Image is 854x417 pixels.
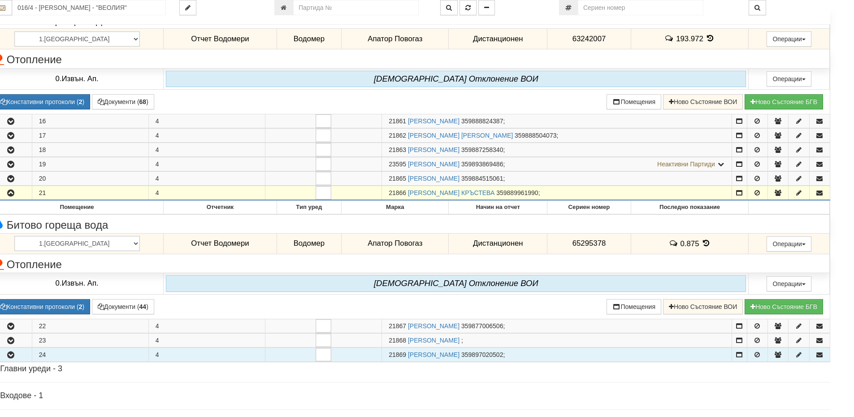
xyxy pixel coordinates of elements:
[32,114,148,128] td: 16
[148,347,265,361] td: 4
[389,161,406,168] span: Партида №
[449,234,547,254] td: Дистанционен
[389,189,406,196] span: Партида №
[32,333,148,347] td: 23
[408,132,513,139] a: [PERSON_NAME] [PERSON_NAME]
[148,143,265,156] td: 4
[32,128,148,142] td: 17
[461,322,503,330] span: 359877006506
[607,299,661,314] button: Помещения
[148,319,265,333] td: 4
[745,94,823,109] button: Новo Състояние БГВ
[389,117,406,125] span: Партида №
[706,34,715,43] span: История на показанията
[191,239,249,248] span: Отчет Водомери
[139,303,147,310] b: 44
[79,303,82,310] b: 2
[607,94,661,109] button: Помещения
[408,161,460,168] a: [PERSON_NAME]
[342,234,449,254] td: Апатор Повогаз
[572,239,606,248] span: 65295378
[408,175,460,182] a: [PERSON_NAME]
[382,347,732,361] td: ;
[148,171,265,185] td: 4
[767,276,811,291] button: Операции
[148,333,265,347] td: 4
[382,186,732,200] td: ;
[631,200,749,214] th: Последно показание
[547,200,631,214] th: Сериен номер
[191,35,249,43] span: Отчет Водомери
[382,114,732,128] td: ;
[32,319,148,333] td: 22
[461,161,503,168] span: 359893869486
[148,128,265,142] td: 4
[389,132,406,139] span: Партида №
[701,239,711,248] span: История на показанията
[681,239,699,248] span: 0.875
[92,94,154,109] button: Документи (68)
[342,29,449,49] td: Апатор Повогаз
[668,239,680,248] span: История на забележките
[32,157,148,171] td: 19
[663,94,743,109] button: Ново Състояние ВОИ
[277,29,342,49] td: Водомер
[79,98,82,105] b: 2
[461,351,503,358] span: 359897020502
[767,31,811,47] button: Операции
[572,35,606,43] span: 63242007
[461,117,503,125] span: 359888824387
[449,29,547,49] td: Дистанционен
[382,171,732,185] td: ;
[342,200,449,214] th: Марка
[32,347,148,361] td: 24
[767,71,811,87] button: Операции
[389,146,406,153] span: Партида №
[657,161,715,168] span: Неактивни Партиди
[449,200,547,214] th: Начин на отчет
[148,157,265,171] td: 4
[389,337,406,344] span: Партида №
[374,278,538,288] i: [DEMOGRAPHIC_DATA] Oтклонение ВОИ
[32,143,148,156] td: 18
[389,351,406,358] span: Партида №
[461,146,503,153] span: 359887258340
[676,35,703,43] span: 193.972
[382,143,732,156] td: ;
[382,157,732,171] td: ;
[148,114,265,128] td: 4
[461,175,503,182] span: 359884515061
[663,299,743,314] button: Ново Състояние ВОИ
[32,171,148,185] td: 20
[408,337,460,344] a: [PERSON_NAME]
[164,200,277,214] th: Отчетник
[139,98,147,105] b: 68
[515,132,556,139] span: 359888504073
[664,34,676,43] span: История на забележките
[408,189,494,196] a: [PERSON_NAME] КРЪСТЕВА
[408,322,460,330] a: [PERSON_NAME]
[148,186,265,200] td: 4
[408,146,460,153] a: [PERSON_NAME]
[496,189,538,196] span: 359889961990
[92,299,154,314] button: Документи (44)
[382,319,732,333] td: ;
[374,74,538,83] i: [DEMOGRAPHIC_DATA] Oтклонение ВОИ
[277,200,342,214] th: Тип уред
[389,322,406,330] span: Партида №
[408,351,460,358] a: [PERSON_NAME]
[408,117,460,125] a: [PERSON_NAME]
[277,234,342,254] td: Водомер
[32,186,148,200] td: 21
[382,128,732,142] td: ;
[382,333,732,347] td: ;
[745,299,823,314] button: Новo Състояние БГВ
[767,236,811,252] button: Операции
[389,175,406,182] span: Партида №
